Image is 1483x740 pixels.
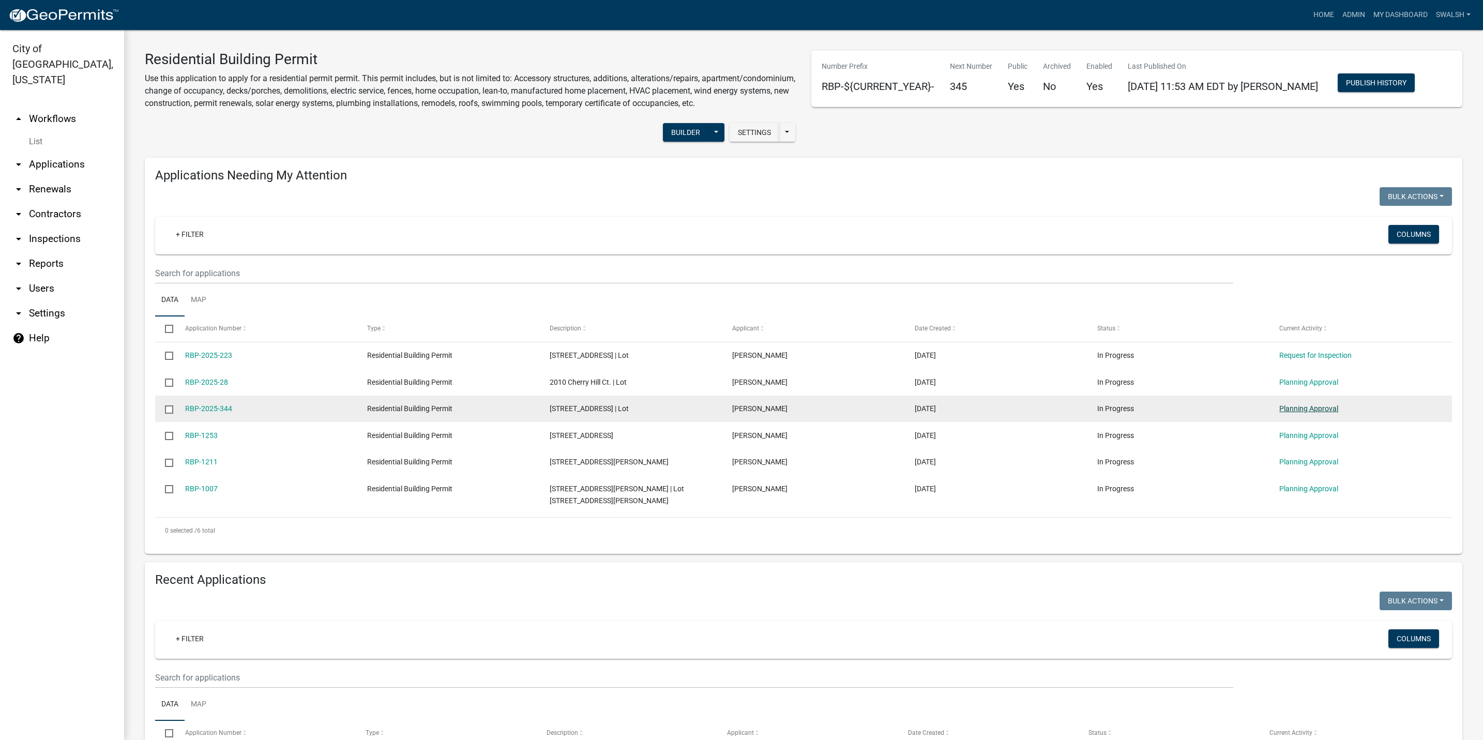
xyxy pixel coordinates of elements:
[1279,485,1338,493] a: Planning Approval
[550,351,629,359] span: 924 Meigs Avenue | Lot
[915,431,936,440] span: 07/16/2024
[12,332,25,344] i: help
[1279,325,1322,332] span: Current Activity
[12,158,25,171] i: arrow_drop_down
[1388,629,1439,648] button: Columns
[12,233,25,245] i: arrow_drop_down
[1380,592,1452,610] button: Bulk Actions
[732,378,788,386] span: Danielle M. Bowen
[1097,404,1134,413] span: In Progress
[732,431,788,440] span: Robyn Wall
[185,378,228,386] a: RBP-2025-28
[1087,316,1269,341] datatable-header-cell: Status
[1338,5,1369,25] a: Admin
[12,282,25,295] i: arrow_drop_down
[1097,378,1134,386] span: In Progress
[1279,351,1352,359] a: Request for Inspection
[915,325,951,332] span: Date Created
[1128,80,1318,93] span: [DATE] 11:53 AM EDT by [PERSON_NAME]
[145,72,796,110] p: Use this application to apply for a residential permit permit. This permit includes, but is not l...
[540,316,722,341] datatable-header-cell: Description
[155,263,1233,284] input: Search for applications
[155,316,175,341] datatable-header-cell: Select
[12,258,25,270] i: arrow_drop_down
[1097,325,1115,332] span: Status
[1008,61,1027,72] p: Public
[915,458,936,466] span: 06/14/2024
[950,61,992,72] p: Next Number
[727,729,754,736] span: Applicant
[1008,80,1027,93] h5: Yes
[168,629,212,648] a: + Filter
[730,123,779,142] button: Settings
[367,404,452,413] span: Residential Building Permit
[1380,187,1452,206] button: Bulk Actions
[722,316,905,341] datatable-header-cell: Applicant
[367,325,381,332] span: Type
[12,113,25,125] i: arrow_drop_up
[185,351,232,359] a: RBP-2025-223
[1388,225,1439,244] button: Columns
[1269,316,1452,341] datatable-header-cell: Current Activity
[1279,458,1338,466] a: Planning Approval
[915,378,936,386] span: 01/29/2025
[185,284,213,317] a: Map
[915,351,936,359] span: 06/12/2025
[366,729,379,736] span: Type
[1097,351,1134,359] span: In Progress
[1309,5,1338,25] a: Home
[550,378,627,386] span: 2010 Cherry Hill Ct. | Lot
[1088,729,1107,736] span: Status
[357,316,540,341] datatable-header-cell: Type
[1338,73,1415,92] button: Publish History
[550,485,684,505] span: 5616 Bailey Grant Rd. | Lot 412 old stoner place
[1128,61,1318,72] p: Last Published On
[367,458,452,466] span: Residential Building Permit
[12,183,25,195] i: arrow_drop_down
[1086,61,1112,72] p: Enabled
[12,208,25,220] i: arrow_drop_down
[1279,431,1338,440] a: Planning Approval
[732,351,788,359] span: Shelby Walsh
[1097,458,1134,466] span: In Progress
[367,351,452,359] span: Residential Building Permit
[155,284,185,317] a: Data
[905,316,1087,341] datatable-header-cell: Date Created
[155,688,185,721] a: Data
[155,168,1452,183] h4: Applications Needing My Attention
[550,431,613,440] span: 5500 Buckthorne Dr | Lot
[145,51,796,68] h3: Residential Building Permit
[185,458,218,466] a: RBP-1211
[185,729,241,736] span: Application Number
[550,458,669,466] span: 1952 Fisher Lane | Lot 13
[732,404,788,413] span: Paul Elliss
[663,123,708,142] button: Builder
[185,404,232,413] a: RBP-2025-344
[185,431,218,440] a: RBP-1253
[185,325,241,332] span: Application Number
[950,80,992,93] h5: 345
[155,572,1452,587] h4: Recent Applications
[1043,80,1071,93] h5: No
[12,307,25,320] i: arrow_drop_down
[1097,485,1134,493] span: In Progress
[732,485,788,493] span: greg furnish
[168,225,212,244] a: + Filter
[367,485,452,493] span: Residential Building Permit
[1269,729,1312,736] span: Current Activity
[185,485,218,493] a: RBP-1007
[175,316,357,341] datatable-header-cell: Application Number
[915,485,936,493] span: 03/05/2024
[915,404,936,413] span: 01/23/2025
[1338,80,1415,88] wm-modal-confirm: Workflow Publish History
[822,61,934,72] p: Number Prefix
[155,518,1452,543] div: 6 total
[732,325,759,332] span: Applicant
[185,688,213,721] a: Map
[1043,61,1071,72] p: Archived
[1369,5,1432,25] a: My Dashboard
[367,378,452,386] span: Residential Building Permit
[1279,404,1338,413] a: Planning Approval
[732,458,788,466] span: Madison McGuigan
[547,729,578,736] span: Description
